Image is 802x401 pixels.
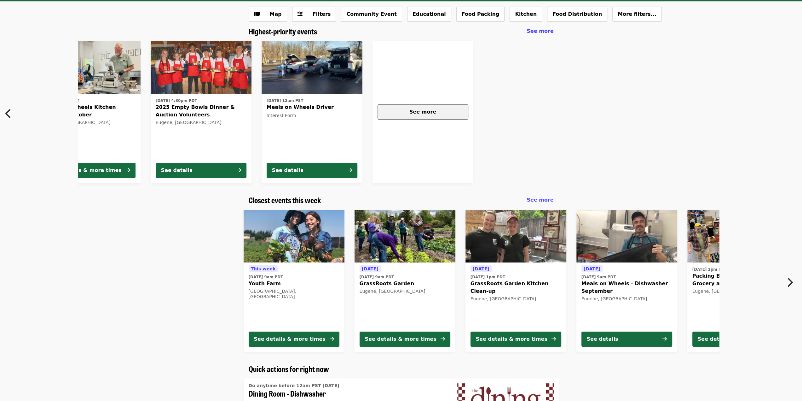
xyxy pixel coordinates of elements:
button: See details & more times [360,332,450,347]
button: Show map view [249,7,287,22]
button: See more [378,104,468,120]
img: Meals on Wheels Driver organized by FOOD For Lane County [262,41,362,94]
a: See more [372,41,473,183]
button: See details [581,332,672,347]
img: 2025 Empty Bowls Dinner & Auction Volunteers organized by FOOD For Lane County [151,41,251,94]
span: Filters [313,11,331,17]
span: [DATE] [473,266,489,271]
a: See details for "GrassRoots Garden" [355,210,455,352]
i: arrow-right icon [330,336,334,342]
div: See details [272,167,303,174]
span: Map [270,11,282,17]
div: Eugene, [GEOGRAPHIC_DATA] [692,289,783,294]
span: More filters... [618,11,656,17]
i: map icon [254,11,260,17]
span: GrassRoots Garden [360,280,450,287]
a: See details for "2025 Empty Bowls Dinner & Auction Volunteers" [151,41,251,183]
button: See details [692,332,783,347]
span: Dining Room - Dishwasher [249,389,447,398]
span: Closest events this week [249,194,321,205]
div: Eugene, [GEOGRAPHIC_DATA] [45,120,136,125]
i: arrow-right icon [551,336,556,342]
img: GrassRoots Garden Kitchen Clean-up organized by FOOD For Lane County [465,210,566,263]
a: See more [527,196,553,204]
button: More filters... [612,7,662,22]
img: Youth Farm organized by FOOD For Lane County [244,210,344,263]
time: [DATE] 2pm PDT [692,267,727,272]
img: Meals on Wheels Kitchen Server - October organized by FOOD For Lane County [40,41,141,94]
a: Closest events this week [249,196,321,205]
div: See details & more times [476,335,547,343]
a: See details for "Meals on Wheels Driver" [262,41,362,183]
div: See details & more times [365,335,436,343]
button: Educational [407,7,451,22]
i: arrow-right icon [662,336,667,342]
button: See details & more times [45,163,136,178]
div: See details [161,167,193,174]
i: sliders-h icon [297,11,303,17]
button: Kitchen [510,7,542,22]
a: See details for "Youth Farm" [244,210,344,352]
img: GrassRoots Garden organized by FOOD For Lane County [355,210,455,263]
span: GrassRoots Garden Kitchen Clean-up [470,280,561,295]
time: [DATE] 1pm PDT [470,274,505,280]
div: Eugene, [GEOGRAPHIC_DATA] [156,120,246,125]
span: Youth Farm [249,280,339,287]
i: arrow-right icon [237,167,241,173]
span: [DATE] [584,266,600,271]
a: See details for "Meals on Wheels - Dishwasher September" [576,210,677,352]
a: See details for "GrassRoots Garden Kitchen Clean-up" [465,210,566,352]
i: arrow-right icon [441,336,445,342]
button: Next item [781,274,802,291]
span: Do anytime before 12am PST [DATE] [249,383,339,388]
span: 2025 Empty Bowls Dinner & Auction Volunteers [156,103,246,119]
span: Interest Form [267,113,296,118]
i: arrow-right icon [126,167,130,173]
span: Highest-priority events [249,26,317,37]
button: Food Packing [456,7,505,22]
button: Filters (0 selected) [292,7,336,22]
span: Meals on Wheels Kitchen Server - October [45,103,136,119]
a: See more [527,27,553,35]
span: Meals on Wheels Driver [267,103,357,111]
span: Meals on Wheels - Dishwasher September [581,280,672,295]
span: See more [527,197,553,203]
time: [DATE] 4:30pm PDT [156,98,197,103]
span: Quick actions for right now [249,363,329,374]
button: Food Distribution [547,7,607,22]
time: [DATE] 9am PDT [249,274,283,280]
div: Eugene, [GEOGRAPHIC_DATA] [470,296,561,302]
span: This week [251,266,276,271]
span: Packing Bags for Senior Grocery at [PERSON_NAME] : October [692,272,783,287]
button: See details & more times [249,332,339,347]
div: See details & more times [50,167,122,174]
span: [DATE] [362,266,378,271]
time: [DATE] 8am PDT [45,98,79,103]
a: See details for "Meals on Wheels Kitchen Server - October" [40,41,141,183]
a: See details for "Packing Bags for Senior Grocery at Bailey Hill : October" [687,210,788,352]
img: Meals on Wheels - Dishwasher September organized by FOOD For Lane County [576,210,677,263]
div: See details [698,335,729,343]
time: [DATE] 12am PST [267,98,303,103]
div: Highest-priority events [244,27,559,36]
div: Closest events this week [244,196,559,205]
a: Highest-priority events [249,27,317,36]
div: Eugene, [GEOGRAPHIC_DATA] [581,296,672,302]
button: See details [267,163,357,178]
div: [GEOGRAPHIC_DATA], [GEOGRAPHIC_DATA] [249,289,339,299]
button: Community Event [341,7,402,22]
i: chevron-right icon [787,276,793,288]
time: [DATE] 9am PDT [360,274,394,280]
i: chevron-left icon [5,108,12,120]
button: See details [156,163,246,178]
img: Packing Bags for Senior Grocery at Bailey Hill : October organized by FOOD For Lane County [687,210,788,263]
i: arrow-right icon [348,167,352,173]
div: See details & more times [254,335,326,343]
div: See details [587,335,618,343]
span: See more [409,109,436,115]
time: [DATE] 9am PDT [581,274,616,280]
div: Eugene, [GEOGRAPHIC_DATA] [360,289,450,294]
button: See details & more times [470,332,561,347]
span: See more [527,28,553,34]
